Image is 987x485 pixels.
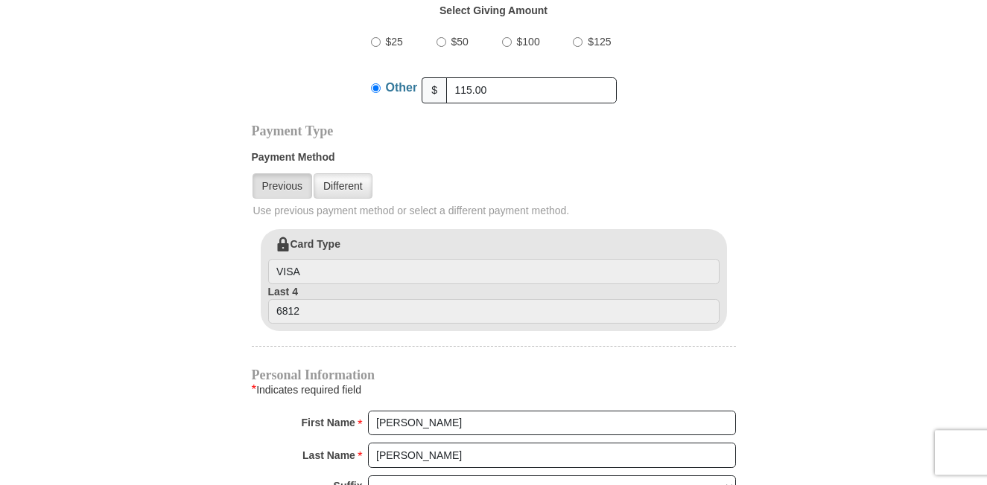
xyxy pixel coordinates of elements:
div: Indicates required field [252,381,736,399]
label: Card Type [268,237,720,284]
h4: Payment Type [252,125,736,137]
a: Previous [253,173,312,199]
h4: Personal Information [252,369,736,381]
span: $100 [517,36,540,48]
input: Other Amount [446,77,617,103]
span: $25 [386,36,403,48]
strong: Select Giving Amount [439,4,548,16]
strong: First Name [302,412,355,433]
strong: Last Name [302,445,355,466]
a: Different [314,173,372,199]
input: Card Type [268,259,720,284]
span: Use previous payment method or select a different payment method. [253,203,737,218]
label: Last 4 [268,284,720,324]
span: $125 [588,36,611,48]
span: $ [422,77,447,103]
span: $50 [451,36,469,48]
span: Other [386,81,418,94]
input: Last 4 [268,299,720,324]
label: Payment Method [252,150,736,172]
